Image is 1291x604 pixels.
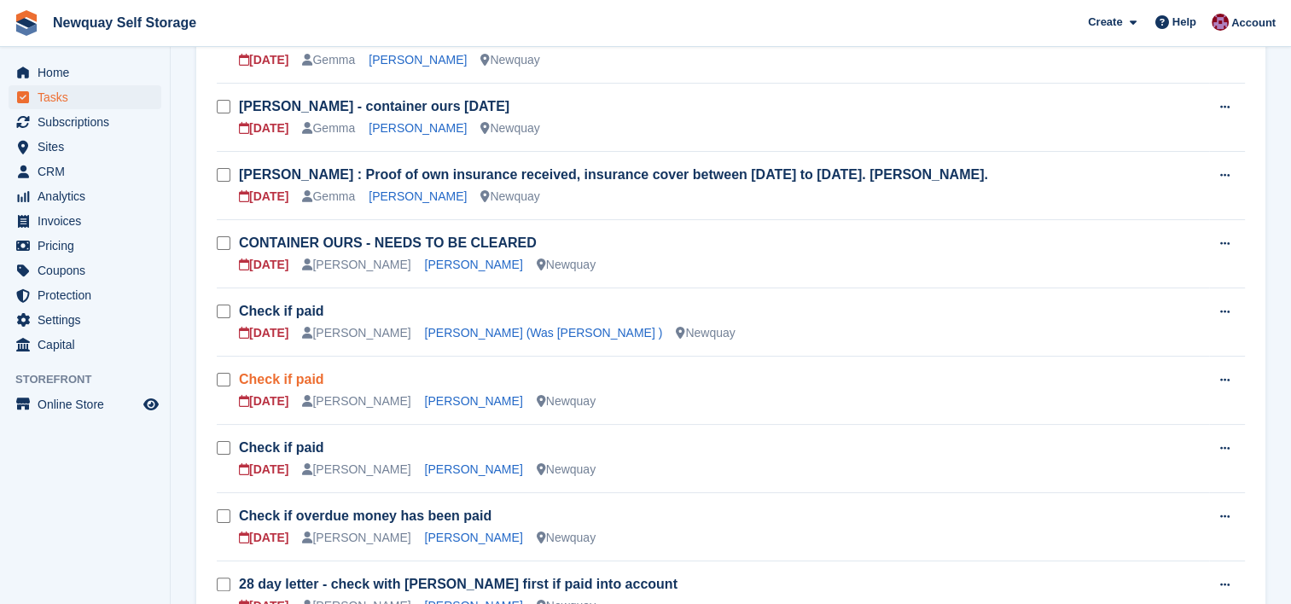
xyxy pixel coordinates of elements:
[9,160,161,183] a: menu
[38,283,140,307] span: Protection
[425,326,663,340] a: [PERSON_NAME] (Was [PERSON_NAME] )
[537,256,596,274] div: Newquay
[425,258,523,271] a: [PERSON_NAME]
[9,333,161,357] a: menu
[38,61,140,84] span: Home
[9,209,161,233] a: menu
[302,392,410,410] div: [PERSON_NAME]
[239,99,509,113] a: [PERSON_NAME] - container ours [DATE]
[239,235,537,250] a: CONTAINER OURS - NEEDS TO BE CLEARED
[676,324,735,342] div: Newquay
[38,110,140,134] span: Subscriptions
[9,308,161,332] a: menu
[15,371,170,388] span: Storefront
[302,324,410,342] div: [PERSON_NAME]
[1172,14,1196,31] span: Help
[369,53,467,67] a: [PERSON_NAME]
[9,61,161,84] a: menu
[239,577,677,591] a: 28 day letter - check with [PERSON_NAME] first if paid into account
[537,529,596,547] div: Newquay
[38,258,140,282] span: Coupons
[302,51,355,69] div: Gemma
[537,461,596,479] div: Newquay
[239,461,288,479] div: [DATE]
[239,119,288,137] div: [DATE]
[38,308,140,332] span: Settings
[302,529,410,547] div: [PERSON_NAME]
[38,392,140,416] span: Online Store
[239,440,324,455] a: Check if paid
[425,462,523,476] a: [PERSON_NAME]
[239,256,288,274] div: [DATE]
[1231,15,1276,32] span: Account
[239,324,288,342] div: [DATE]
[38,135,140,159] span: Sites
[369,121,467,135] a: [PERSON_NAME]
[9,135,161,159] a: menu
[239,51,288,69] div: [DATE]
[38,184,140,208] span: Analytics
[239,188,288,206] div: [DATE]
[302,188,355,206] div: Gemma
[239,529,288,547] div: [DATE]
[302,256,410,274] div: [PERSON_NAME]
[239,392,288,410] div: [DATE]
[239,304,324,318] a: Check if paid
[9,392,161,416] a: menu
[14,10,39,36] img: stora-icon-8386f47178a22dfd0bd8f6a31ec36ba5ce8667c1dd55bd0f319d3a0aa187defe.svg
[141,394,161,415] a: Preview store
[425,394,523,408] a: [PERSON_NAME]
[38,85,140,109] span: Tasks
[369,189,467,203] a: [PERSON_NAME]
[38,209,140,233] span: Invoices
[1212,14,1229,31] img: Paul Upson
[9,234,161,258] a: menu
[38,333,140,357] span: Capital
[302,461,410,479] div: [PERSON_NAME]
[239,508,491,523] a: Check if overdue money has been paid
[425,531,523,544] a: [PERSON_NAME]
[9,85,161,109] a: menu
[239,167,988,182] a: [PERSON_NAME] : Proof of own insurance received, insurance cover between [DATE] to [DATE]. [PERSO...
[9,184,161,208] a: menu
[9,110,161,134] a: menu
[302,119,355,137] div: Gemma
[9,258,161,282] a: menu
[480,119,539,137] div: Newquay
[38,234,140,258] span: Pricing
[537,392,596,410] div: Newquay
[480,188,539,206] div: Newquay
[1088,14,1122,31] span: Create
[46,9,203,37] a: Newquay Self Storage
[239,372,324,386] a: Check if paid
[480,51,539,69] div: Newquay
[9,283,161,307] a: menu
[38,160,140,183] span: CRM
